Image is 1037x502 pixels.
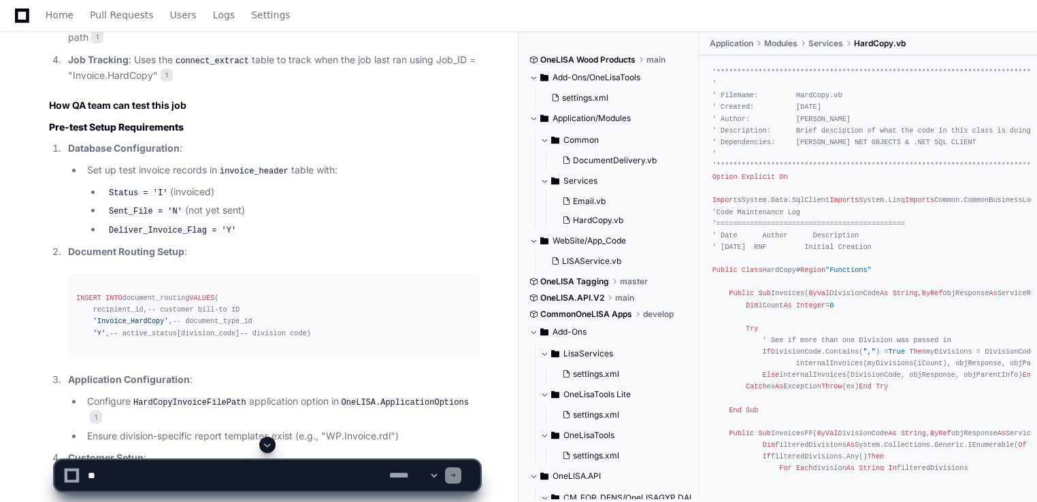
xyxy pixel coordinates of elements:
[540,129,689,151] button: Common
[161,69,173,82] span: 1
[551,386,559,403] svg: Directory
[901,429,926,437] span: String
[712,231,859,239] span: ' Date Author Description
[170,11,197,19] span: Users
[562,256,621,267] span: LISAService.vb
[905,196,934,204] span: Imports
[106,224,239,237] code: Deliver_Invoice_Flag = 'Y'
[551,132,559,148] svg: Directory
[563,348,613,359] span: LisaServices
[540,309,632,320] span: CommonOneLISA Apps
[563,430,614,441] span: OneLisaTools
[712,150,717,158] span: '
[553,113,631,124] span: Application/Modules
[643,309,674,320] span: develop
[615,292,634,303] span: main
[557,365,680,384] button: settings.xml
[540,276,609,287] span: OneLISA Tagging
[557,151,680,170] button: DocumentDelivery.vb
[742,173,775,181] span: Explicit
[68,52,480,84] p: : Uses the table to track when the job last ran using Job_ID = "Invoice.HardCopy"
[573,215,623,226] span: HardCopy.vb
[854,38,906,49] span: HardCopy.vb
[573,196,606,207] span: Email.vb
[712,220,905,228] span: '=============================================
[91,30,103,44] span: 1
[102,184,480,201] li: (invoiced)
[540,170,689,192] button: Services
[557,405,680,424] button: settings.xml
[712,127,1035,135] span: ' Description: Brief desciption of what the code in this class is doing.
[808,289,829,297] span: ByVal
[106,205,185,218] code: Sent_File = 'N'
[540,343,689,365] button: LisaServices
[712,115,851,123] span: ' Author: [PERSON_NAME]
[173,55,252,67] code: connect_extract
[529,67,689,88] button: Add-Ons/OneLisaTools
[213,11,235,19] span: Logs
[93,317,169,325] span: 'Invoice_HardCopy'
[712,266,738,274] span: Public
[529,321,689,343] button: Add-Ons
[888,429,896,437] span: As
[800,266,825,274] span: Region
[540,233,548,249] svg: Directory
[68,54,129,65] strong: Job Tracking
[68,142,180,154] strong: Database Configuration
[68,141,480,156] p: :
[712,173,738,181] span: Option
[888,348,905,356] span: True
[922,289,943,297] span: ByRef
[779,173,787,181] span: On
[710,38,753,49] span: Application
[251,11,290,19] span: Settings
[557,192,680,211] button: Email.vb
[83,429,480,444] li: Ensure division-specific report templates exist (e.g., "WP.Invoice.rdl")
[551,346,559,362] svg: Directory
[712,196,742,204] span: Imports
[712,208,800,216] span: 'Code Maintenance Log
[540,424,689,446] button: OneLisaTools
[742,266,763,274] span: Class
[83,163,480,237] li: Set up test invoice records in table with:
[763,348,771,356] span: If
[893,289,918,297] span: String
[763,371,780,379] span: Else
[562,93,608,103] span: settings.xml
[729,406,741,414] span: End
[859,382,871,390] span: End
[796,301,825,309] span: Integer
[76,292,472,339] div: document_routing ( recipient_id, , , [division_code] )
[102,203,480,219] li: (not yet sent)
[989,289,997,297] span: As
[83,394,480,425] li: Configure application option in
[563,389,631,400] span: OneLisaTools Lite
[620,276,648,287] span: master
[712,243,872,251] span: ' [DATE] RNF Initial Creation
[49,121,184,133] strong: Pre-test Setup Requirements
[49,99,480,112] h2: How QA team can test this job
[540,324,548,340] svg: Directory
[829,196,859,204] span: Imports
[540,110,548,127] svg: Directory
[763,336,951,344] span: ' See if more than one Division was passed in
[68,373,190,385] strong: Application Configuration
[553,235,626,246] span: WebSite/App_Code
[712,103,821,111] span: ' Created: [DATE]
[930,429,951,437] span: ByRef
[90,410,102,424] span: 1
[746,382,767,390] span: Catch
[68,372,480,388] p: :
[551,427,559,444] svg: Directory
[46,11,73,19] span: Home
[876,382,888,390] span: Try
[573,409,619,420] span: settings.xml
[93,329,105,337] span: 'Y'
[729,429,754,437] span: Public
[746,324,758,333] span: Try
[998,429,1006,437] span: As
[808,38,843,49] span: Services
[783,301,791,309] span: As
[909,348,926,356] span: Then
[829,301,834,309] span: 0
